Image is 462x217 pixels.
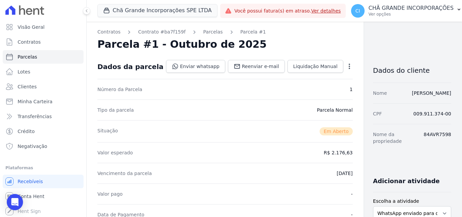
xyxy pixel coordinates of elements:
span: Você possui fatura(s) em atraso. [234,7,341,15]
dt: Nome da propriedade [373,131,418,145]
span: CI [355,8,360,13]
nav: Breadcrumb [97,28,353,36]
p: Ver opções [369,12,454,17]
span: Negativação [18,143,47,150]
div: Dados da parcela [97,63,163,71]
a: [PERSON_NAME] [412,90,451,96]
h3: Dados do cliente [373,66,451,74]
dd: 1 [350,86,353,93]
h3: Adicionar atividade [373,177,440,185]
dt: CPF [373,110,382,117]
a: Minha Carteira [3,95,84,108]
span: Minha Carteira [18,98,52,105]
span: Lotes [18,68,30,75]
span: Recebíveis [18,178,43,185]
a: Ver detalhes [311,8,341,14]
dd: - [351,191,353,197]
dt: Valor esperado [97,149,133,156]
a: Liquidação Manual [287,60,343,73]
dd: Parcela Normal [317,107,353,113]
dd: 009.911.374-00 [413,110,451,117]
a: Visão Geral [3,20,84,34]
a: Lotes [3,65,84,79]
dt: Situação [97,127,118,135]
button: Chã Grande Incorporações SPE LTDA [97,4,217,17]
dt: Tipo da parcela [97,107,134,113]
div: Plataformas [5,164,81,172]
a: Contratos [97,28,120,36]
a: Parcela #1 [240,28,266,36]
p: CHÃ GRANDE INCORPORAÇÕES [369,5,454,12]
span: Contratos [18,39,41,45]
dt: Valor pago [97,191,123,197]
label: Escolha a atividade [373,198,451,205]
dt: Vencimento da parcela [97,170,152,177]
a: Contratos [3,35,84,49]
div: Open Intercom Messenger [7,194,23,210]
span: Parcelas [18,53,37,60]
dd: 84AVR7598 [424,131,451,145]
a: Negativação [3,139,84,153]
span: Crédito [18,128,35,135]
dt: Número da Parcela [97,86,142,93]
h2: Parcela #1 - Outubro de 2025 [97,38,267,50]
a: Recebíveis [3,175,84,188]
a: Reenviar e-mail [228,60,285,73]
dd: R$ 2.176,63 [324,149,352,156]
span: Transferências [18,113,52,120]
span: Conta Hent [18,193,44,200]
span: Liquidação Manual [293,63,338,70]
a: Contrato #ba7f159f [138,28,185,36]
span: Reenviar e-mail [242,63,279,70]
a: Parcelas [203,28,223,36]
a: Clientes [3,80,84,93]
dt: Nome [373,90,387,96]
a: Parcelas [3,50,84,64]
a: Crédito [3,125,84,138]
a: Transferências [3,110,84,123]
a: Enviar whatsapp [166,60,225,73]
span: Clientes [18,83,37,90]
span: Em Aberto [320,127,353,135]
a: Conta Hent [3,190,84,203]
span: Visão Geral [18,24,45,30]
dd: [DATE] [337,170,352,177]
